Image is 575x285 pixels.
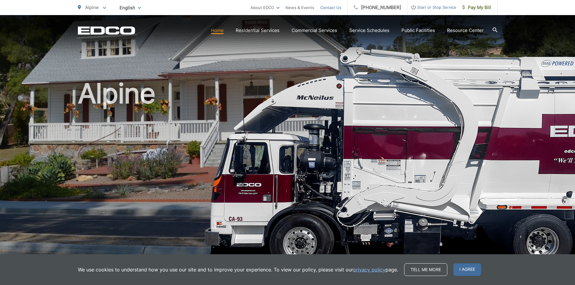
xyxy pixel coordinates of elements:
[320,4,341,11] a: Contact Us
[447,27,484,34] a: Resource Center
[404,263,447,276] a: Tell me more
[236,27,280,34] a: Residential Services
[286,4,314,11] a: News & Events
[251,4,280,11] a: About EDCO
[85,5,99,10] span: Alpine
[115,2,145,13] span: English
[453,263,481,276] span: I agree
[78,266,398,273] p: We use cookies to understand how you use our site and to improve your experience. To view our pol...
[353,266,385,273] a: privacy policy
[349,27,389,34] a: Service Schedules
[78,26,135,35] a: EDCD logo. Return to the homepage.
[292,27,337,34] a: Commercial Services
[78,78,497,269] h1: Alpine
[462,4,491,11] span: Pay My Bill
[211,27,224,34] a: Home
[401,27,435,34] a: Public Facilities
